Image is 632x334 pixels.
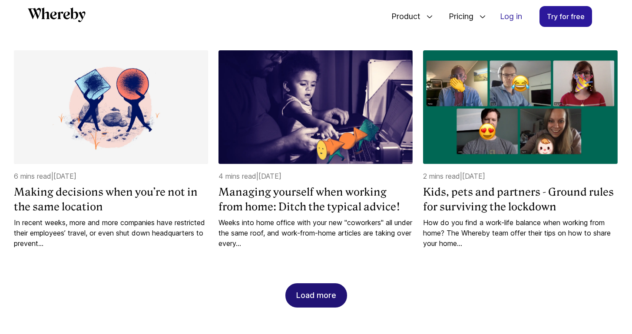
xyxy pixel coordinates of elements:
a: Whereby [28,7,86,25]
span: Product [383,2,423,31]
a: Try for free [539,6,592,27]
p: 4 mins read | [DATE] [218,171,413,181]
svg: Whereby [28,7,86,22]
span: Pricing [440,2,476,31]
p: 6 mins read | [DATE] [14,171,208,181]
a: Managing yourself when working from home: Ditch the typical advice! [218,185,413,214]
a: How do you find a work-life balance when working from home? The Whereby team offer their tips on ... [423,217,617,249]
a: Weeks into home office with your new "coworkers" all under the same roof, and work-from-home arti... [218,217,413,249]
button: Load more [285,283,347,308]
p: 2 mins read | [DATE] [423,171,617,181]
a: Log in [493,7,529,26]
a: Making decisions when you’re not in the same location [14,185,208,214]
div: Load more [296,284,336,307]
a: Kids, pets and partners - Ground rules for surviving the lockdown [423,185,617,214]
a: In recent weeks, more and more companies have restricted their employees’ travel, or even shut do... [14,217,208,249]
